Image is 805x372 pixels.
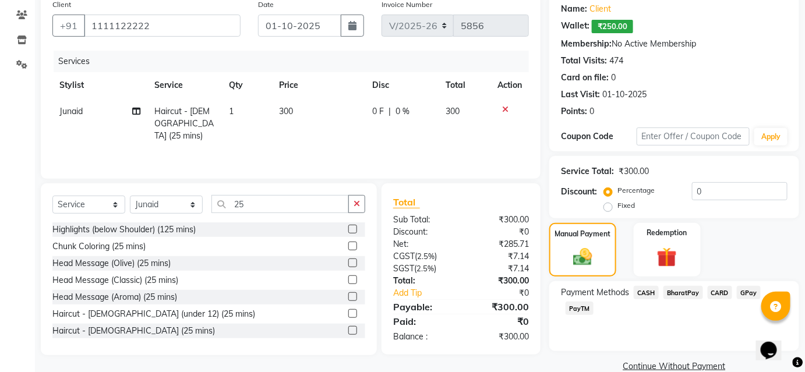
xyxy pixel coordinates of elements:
div: Coupon Code [561,130,637,143]
th: Disc [365,72,439,98]
div: 0 [611,72,616,84]
div: ₹300.00 [461,214,538,226]
span: CARD [708,286,733,299]
span: BharatPay [663,286,703,299]
input: Search or Scan [211,195,349,213]
div: ₹0 [474,287,538,299]
span: 0 % [396,105,409,118]
div: Paid: [384,314,461,328]
a: Client [589,3,611,15]
span: PayTM [566,302,594,315]
div: Head Message (Classic) (25 mins) [52,274,178,286]
th: Price [272,72,365,98]
div: Haircut - [DEMOGRAPHIC_DATA] (25 mins) [52,325,215,337]
div: ₹300.00 [461,300,538,314]
img: _gift.svg [651,245,683,270]
span: 300 [279,106,293,116]
span: 2.5% [417,251,435,261]
label: Percentage [617,185,655,196]
div: 0 [589,105,594,118]
button: Apply [754,128,788,146]
div: ₹300.00 [461,275,538,287]
span: 300 [446,106,460,116]
div: Chunk Coloring (25 mins) [52,240,146,253]
div: Head Message (Olive) (25 mins) [52,257,171,270]
th: Action [490,72,529,98]
span: ₹250.00 [592,20,633,33]
div: 01-10-2025 [602,88,647,101]
div: Membership: [561,38,612,50]
span: 2.5% [416,264,434,273]
div: 474 [609,55,623,67]
div: Points: [561,105,587,118]
th: Qty [223,72,273,98]
img: _cash.svg [567,246,598,268]
iframe: chat widget [756,325,793,360]
div: Haircut - [DEMOGRAPHIC_DATA] (under 12) (25 mins) [52,308,255,320]
label: Redemption [647,228,687,238]
div: Sub Total: [384,214,461,226]
div: Service Total: [561,165,614,178]
div: Total Visits: [561,55,607,67]
span: Junaid [59,106,83,116]
div: Payable: [384,300,461,314]
span: Payment Methods [561,286,629,299]
div: Wallet: [561,20,589,33]
div: ₹285.71 [461,238,538,250]
div: Total: [384,275,461,287]
th: Total [439,72,490,98]
span: 1 [230,106,234,116]
div: Last Visit: [561,88,600,101]
th: Stylist [52,72,147,98]
div: Net: [384,238,461,250]
span: 0 F [372,105,384,118]
span: CGST [393,251,415,261]
div: Discount: [561,186,597,198]
div: No Active Membership [561,38,788,50]
div: ₹7.14 [461,263,538,275]
input: Enter Offer / Coupon Code [637,127,750,146]
input: Search by Name/Mobile/Email/Code [84,15,241,37]
span: GPay [737,286,761,299]
label: Fixed [617,200,635,211]
label: Manual Payment [555,229,610,239]
div: ₹300.00 [461,331,538,343]
span: CASH [634,286,659,299]
div: Highlights (below Shoulder) (125 mins) [52,224,196,236]
th: Service [147,72,223,98]
div: Card on file: [561,72,609,84]
div: ₹7.14 [461,250,538,263]
span: SGST [393,263,414,274]
span: Haircut - [DEMOGRAPHIC_DATA] (25 mins) [154,106,214,141]
div: ( ) [384,263,461,275]
div: Head Message (Aroma) (25 mins) [52,291,177,303]
span: | [389,105,391,118]
div: Balance : [384,331,461,343]
div: ₹0 [461,226,538,238]
div: Name: [561,3,587,15]
div: Services [54,51,538,72]
div: ₹0 [461,314,538,328]
span: Total [393,196,420,208]
button: +91 [52,15,85,37]
div: ( ) [384,250,461,263]
div: Discount: [384,226,461,238]
div: ₹300.00 [619,165,649,178]
a: Add Tip [384,287,474,299]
